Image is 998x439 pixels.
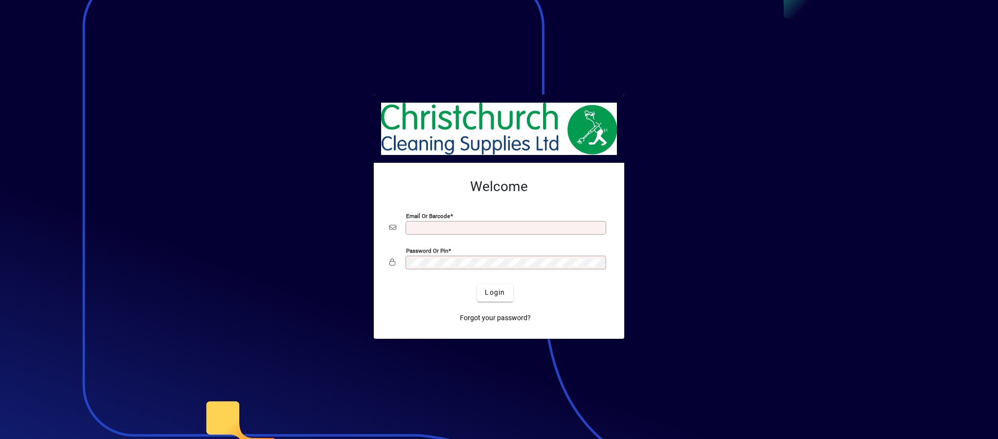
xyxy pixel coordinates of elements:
span: Login [485,287,505,298]
a: Forgot your password? [456,309,535,327]
span: Forgot your password? [460,313,531,323]
button: Login [477,284,513,302]
mat-label: Password or Pin [406,247,448,254]
h2: Welcome [389,178,609,195]
mat-label: Email or Barcode [406,212,450,219]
